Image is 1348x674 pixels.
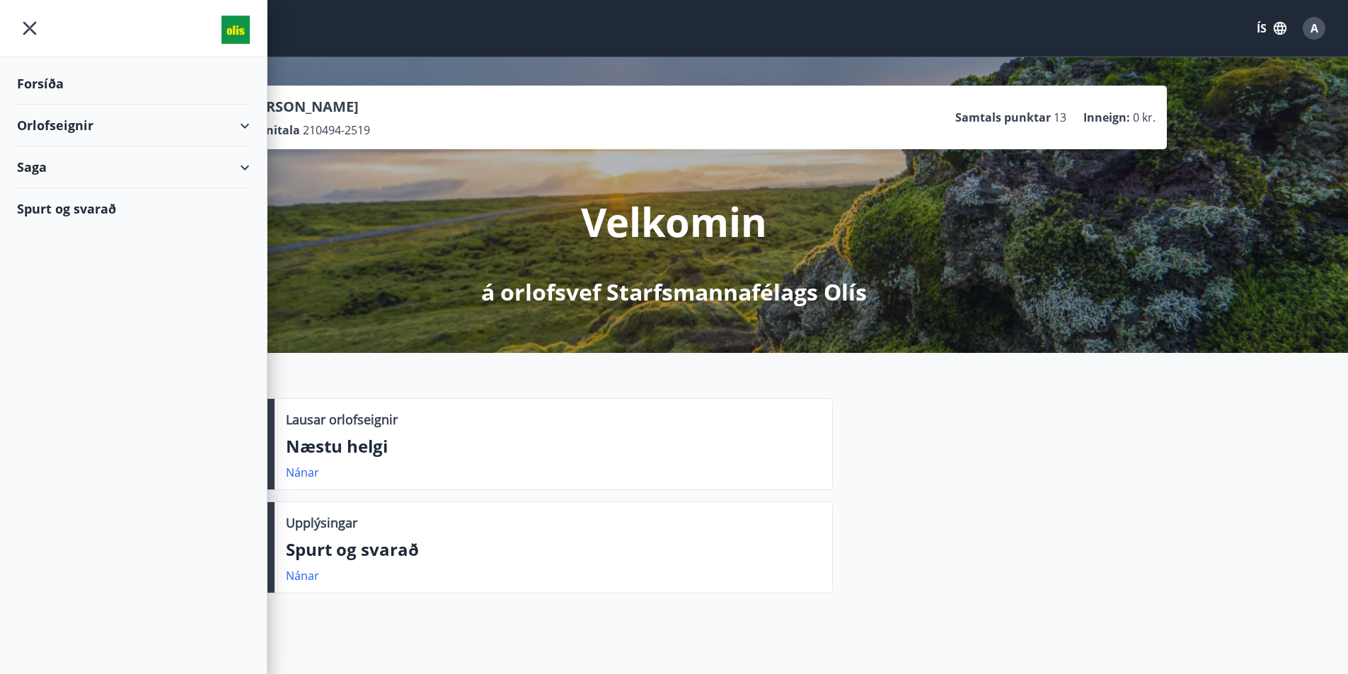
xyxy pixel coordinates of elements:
span: 13 [1054,110,1066,125]
p: [PERSON_NAME] [244,97,370,117]
button: menu [17,16,42,41]
div: Spurt og svarað [17,188,250,229]
div: Saga [17,146,250,188]
img: union_logo [221,16,250,44]
span: A [1310,21,1318,36]
div: Forsíða [17,63,250,105]
button: A [1297,11,1331,45]
div: Orlofseignir [17,105,250,146]
span: 210494-2519 [303,122,370,138]
p: Næstu helgi [286,434,821,458]
span: 0 kr. [1133,110,1156,125]
button: ÍS [1249,16,1294,41]
a: Nánar [286,568,319,583]
p: Lausar orlofseignir [286,410,398,429]
p: Upplýsingar [286,513,357,532]
p: Inneign : [1083,110,1130,125]
p: á orlofsvef Starfsmannafélags Olís [481,277,867,308]
p: Spurt og svarað [286,538,821,562]
a: Nánar [286,465,319,480]
p: Velkomin [581,194,767,248]
p: Kennitala [244,122,300,138]
p: Samtals punktar [955,110,1051,125]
